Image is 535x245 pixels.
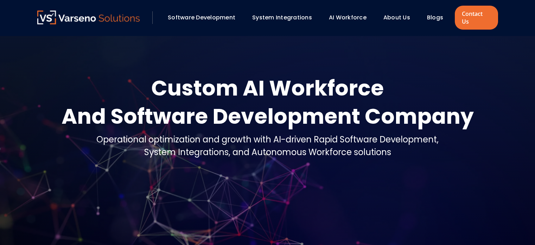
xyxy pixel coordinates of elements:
[455,6,498,30] a: Contact Us
[383,13,410,22] a: About Us
[62,74,474,102] div: Custom AI Workforce
[37,11,140,25] a: Varseno Solutions – Product Engineering & IT Services
[37,11,140,24] img: Varseno Solutions – Product Engineering & IT Services
[62,102,474,130] div: And Software Development Company
[96,133,439,146] div: Operational optimization and growth with AI-driven Rapid Software Development,
[96,146,439,159] div: System Integrations, and Autonomous Workforce solutions
[329,13,367,22] a: AI Workforce
[427,13,443,22] a: Blogs
[252,13,312,22] a: System Integrations
[168,13,235,22] a: Software Development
